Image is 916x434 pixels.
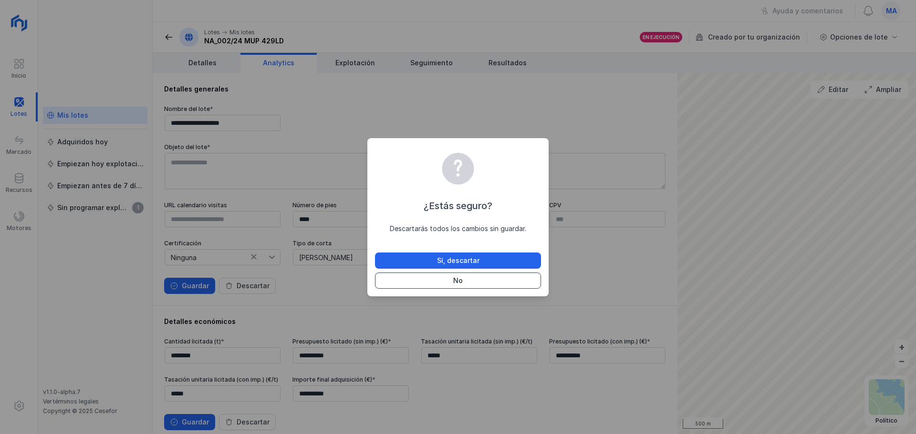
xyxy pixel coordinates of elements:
div: ¿Estás seguro? [375,199,541,212]
button: No [375,273,541,289]
div: No [453,276,463,285]
div: Descartarás todos los cambios sin guardar. [375,224,541,233]
button: Sí, descartar [375,252,541,269]
div: Sí, descartar [437,256,479,265]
